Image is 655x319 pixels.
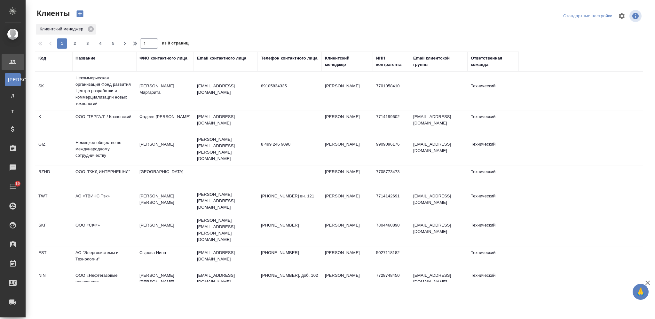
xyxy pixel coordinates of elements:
[614,8,629,24] span: Настроить таблицу
[322,165,373,188] td: [PERSON_NAME]
[633,284,649,300] button: 🙏
[373,190,410,212] td: 7714142691
[468,110,519,133] td: Технический
[72,219,136,241] td: ООО «СКФ»
[108,40,118,47] span: 5
[35,165,72,188] td: RZHD
[136,80,194,102] td: [PERSON_NAME] Маргарита
[261,83,319,89] p: 89105834335
[468,165,519,188] td: Технический
[261,250,319,256] p: [PHONE_NUMBER]
[468,138,519,160] td: Технический
[468,190,519,212] td: Технический
[35,110,72,133] td: K
[373,219,410,241] td: 7804460890
[8,92,18,99] span: Д
[261,193,319,199] p: [PHONE_NUMBER] вн. 121
[35,80,72,102] td: SK
[197,114,255,126] p: [EMAIL_ADDRESS][DOMAIN_NAME]
[72,269,136,291] td: ООО «Нефтегазовые инновации»
[75,55,95,61] div: Название
[322,110,373,133] td: [PERSON_NAME]
[72,72,136,110] td: Некоммерческая организация Фонд развития Центра разработки и коммерциализации новых технологий
[139,55,187,61] div: ФИО контактного лица
[197,55,246,61] div: Email контактного лица
[322,138,373,160] td: [PERSON_NAME]
[373,110,410,133] td: 7714199602
[72,136,136,162] td: Немецкое общество по международному сотрудничеству
[72,246,136,269] td: АО "Энергосистемы и Технологии"
[35,8,70,19] span: Клиенты
[136,190,194,212] td: [PERSON_NAME] [PERSON_NAME]
[72,8,88,19] button: Создать
[136,165,194,188] td: [GEOGRAPHIC_DATA]
[35,138,72,160] td: GIZ
[468,219,519,241] td: Технический
[325,55,370,68] div: Клиентский менеджер
[197,83,255,96] p: [EMAIL_ADDRESS][DOMAIN_NAME]
[36,24,96,35] div: Клиентский менеджер
[136,269,194,291] td: [PERSON_NAME] [PERSON_NAME]
[40,26,85,32] p: Клиентский менеджер
[197,136,255,162] p: [PERSON_NAME][EMAIL_ADDRESS][PERSON_NAME][DOMAIN_NAME]
[562,11,614,21] div: split button
[410,190,468,212] td: [EMAIL_ADDRESS][DOMAIN_NAME]
[373,246,410,269] td: 5027118182
[197,217,255,243] p: [PERSON_NAME][EMAIL_ADDRESS][PERSON_NAME][DOMAIN_NAME]
[136,138,194,160] td: [PERSON_NAME]
[373,269,410,291] td: 7728748450
[468,269,519,291] td: Технический
[410,219,468,241] td: [EMAIL_ADDRESS][DOMAIN_NAME]
[261,55,318,61] div: Телефон контактного лица
[72,110,136,133] td: ООО "ТЕРГАЛ" / Казновский
[322,80,373,102] td: [PERSON_NAME]
[5,73,21,86] a: [PERSON_NAME]
[468,246,519,269] td: Технический
[35,246,72,269] td: EST
[373,138,410,160] td: 9909096176
[410,138,468,160] td: [EMAIL_ADDRESS][DOMAIN_NAME]
[468,80,519,102] td: Технический
[197,272,255,285] p: [EMAIL_ADDRESS][DOMAIN_NAME]
[72,165,136,188] td: ООО "РЖД ИНТЕРНЕШНЛ"
[373,165,410,188] td: 7708773473
[373,80,410,102] td: 7701058410
[38,55,46,61] div: Код
[410,269,468,291] td: [EMAIL_ADDRESS][DOMAIN_NAME]
[322,190,373,212] td: [PERSON_NAME]
[136,246,194,269] td: Сырова Нина
[2,179,24,195] a: 19
[70,38,80,49] button: 2
[322,269,373,291] td: [PERSON_NAME]
[261,272,319,279] p: [PHONE_NUMBER], доб. 102
[136,219,194,241] td: [PERSON_NAME]
[12,180,24,187] span: 19
[72,190,136,212] td: АО «ТВИНС Тэк»
[95,38,106,49] button: 4
[35,219,72,241] td: SKF
[35,190,72,212] td: TWT
[5,105,21,118] a: Т
[376,55,407,68] div: ИНН контрагента
[95,40,106,47] span: 4
[35,269,72,291] td: NIN
[83,38,93,49] button: 3
[70,40,80,47] span: 2
[322,246,373,269] td: [PERSON_NAME]
[8,108,18,115] span: Т
[635,285,646,299] span: 🙏
[261,141,319,148] p: 8 499 246 9090
[471,55,516,68] div: Ответственная команда
[197,191,255,211] p: [PERSON_NAME][EMAIL_ADDRESS][DOMAIN_NAME]
[410,110,468,133] td: [EMAIL_ADDRESS][DOMAIN_NAME]
[162,39,189,49] span: из 8 страниц
[5,89,21,102] a: Д
[108,38,118,49] button: 5
[83,40,93,47] span: 3
[8,76,18,83] span: [PERSON_NAME]
[261,222,319,228] p: [PHONE_NUMBER]
[322,219,373,241] td: [PERSON_NAME]
[629,10,643,22] span: Посмотреть информацию
[413,55,464,68] div: Email клиентской группы
[136,110,194,133] td: Фадеев [PERSON_NAME]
